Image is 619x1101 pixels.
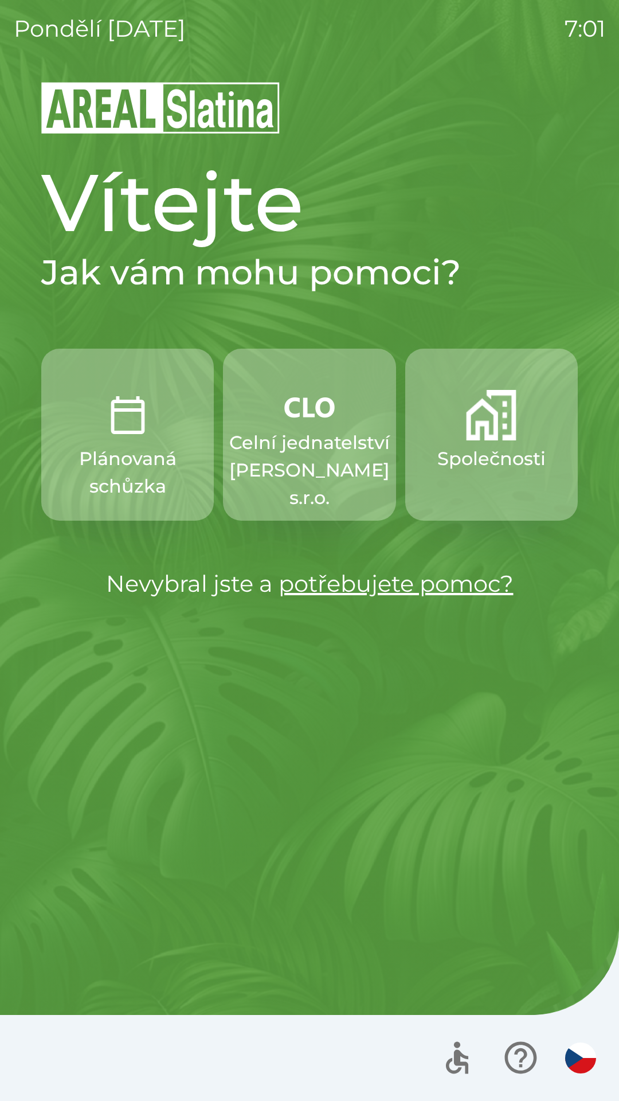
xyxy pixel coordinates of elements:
h2: Jak vám mohu pomoci? [41,251,578,294]
button: Společnosti [405,349,578,521]
img: cs flag [565,1043,596,1073]
p: 7:01 [565,11,605,46]
p: pondělí [DATE] [14,11,186,46]
p: Plánovaná schůzka [69,445,186,500]
p: Celní jednatelství [PERSON_NAME] s.r.o. [229,429,390,512]
a: potřebujete pomoc? [279,569,514,598]
img: 58b4041c-2a13-40f9-aad2-b58ace873f8c.png [466,390,516,440]
img: 0ea463ad-1074-4378-bee6-aa7a2f5b9440.png [103,390,153,440]
h1: Vítejte [41,154,578,251]
img: 889875ac-0dea-4846-af73-0927569c3e97.png [284,390,335,424]
button: Celní jednatelství [PERSON_NAME] s.r.o. [223,349,395,521]
p: Společnosti [437,445,546,473]
img: Logo [41,80,578,135]
p: Nevybral jste a [41,567,578,601]
button: Plánovaná schůzka [41,349,214,521]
